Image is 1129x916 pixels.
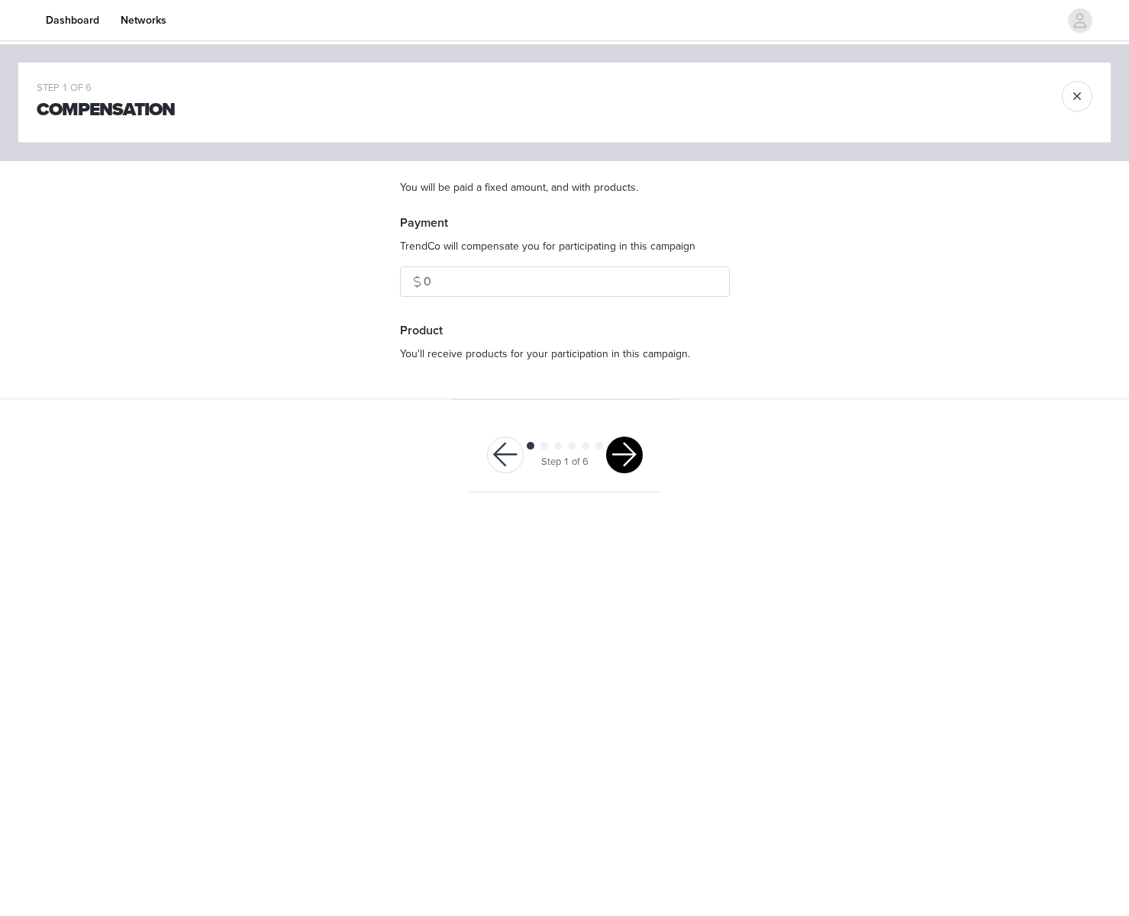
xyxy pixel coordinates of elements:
[1073,8,1087,33] div: avatar
[400,238,730,254] p: TrendCo will compensate you for participating in this campaign
[37,81,175,96] div: STEP 1 OF 6
[37,3,108,37] a: Dashboard
[400,214,730,232] h4: Payment
[400,179,730,195] p: You will be paid a fixed amount, and with products.
[37,96,175,124] h1: Compensation
[400,321,730,340] h4: Product
[541,455,589,470] div: Step 1 of 6
[400,346,730,362] p: You'll receive products for your participation in this campaign.
[111,3,176,37] a: Networks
